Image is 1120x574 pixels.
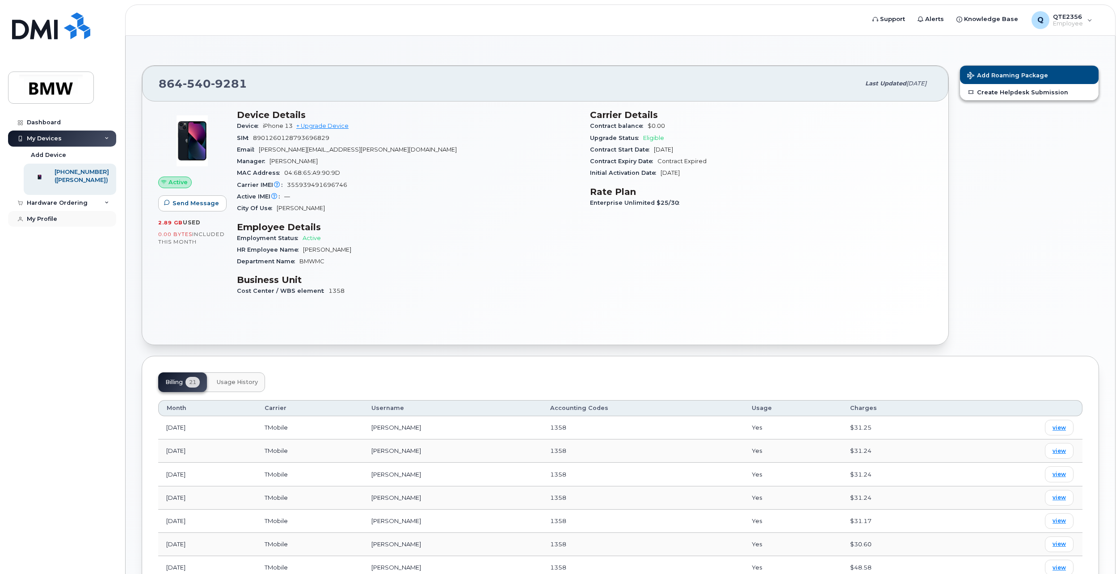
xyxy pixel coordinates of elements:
span: Add Roaming Package [967,72,1048,80]
div: $48.58 [850,563,951,572]
a: + Upgrade Device [296,122,349,129]
a: view [1045,490,1074,506]
span: 9281 [211,77,247,90]
span: view [1053,470,1066,478]
span: [PERSON_NAME] [277,205,325,211]
td: [DATE] [158,416,257,439]
span: 1358 [550,564,566,571]
span: 1358 [550,447,566,454]
span: Employment Status [237,235,303,241]
th: Month [158,400,257,416]
td: Yes [744,533,842,556]
span: 1358 [550,540,566,548]
span: Last updated [865,80,906,87]
span: view [1053,517,1066,525]
span: 1358 [328,287,345,294]
span: view [1053,424,1066,432]
div: $31.24 [850,494,951,502]
span: used [183,219,201,226]
td: [DATE] [158,463,257,486]
span: 0.00 Bytes [158,231,192,237]
span: 1358 [550,494,566,501]
td: [PERSON_NAME] [363,416,542,439]
td: [DATE] [158,486,257,510]
span: 1358 [550,517,566,524]
span: Upgrade Status [590,135,643,141]
td: [PERSON_NAME] [363,533,542,556]
span: Device [237,122,263,129]
span: MAC Address [237,169,284,176]
span: $0.00 [648,122,665,129]
th: Carrier [257,400,363,416]
td: TMobile [257,510,363,533]
th: Accounting Codes [542,400,744,416]
span: City Of Use [237,205,277,211]
span: Manager [237,158,269,165]
td: Yes [744,439,842,463]
img: image20231002-3703462-1ig824h.jpeg [165,114,219,168]
span: Department Name [237,258,299,265]
h3: Device Details [237,110,579,120]
td: [PERSON_NAME] [363,486,542,510]
span: 2.89 GB [158,219,183,226]
td: [PERSON_NAME] [363,510,542,533]
td: [DATE] [158,439,257,463]
span: Contract Expiry Date [590,158,657,165]
td: Yes [744,486,842,510]
td: Yes [744,463,842,486]
span: view [1053,447,1066,455]
span: [DATE] [654,146,673,153]
h3: Carrier Details [590,110,932,120]
td: TMobile [257,486,363,510]
div: $31.24 [850,447,951,455]
span: Usage History [217,379,258,386]
span: Initial Activation Date [590,169,661,176]
div: $31.24 [850,470,951,479]
span: 04:68:65:A9:90:9D [284,169,340,176]
td: [PERSON_NAME] [363,463,542,486]
span: Enterprise Unlimited $25/30 [590,199,684,206]
span: Contract Start Date [590,146,654,153]
h3: Employee Details [237,222,579,232]
span: Send Message [173,199,219,207]
span: Active [303,235,321,241]
h3: Business Unit [237,274,579,285]
span: 8901260128793696829 [253,135,329,141]
span: [DATE] [661,169,680,176]
span: Cost Center / WBS element [237,287,328,294]
a: view [1045,513,1074,529]
iframe: Messenger Launcher [1081,535,1113,567]
span: view [1053,564,1066,572]
span: [PERSON_NAME] [303,246,351,253]
span: Contract Expired [657,158,707,165]
th: Charges [842,400,959,416]
span: view [1053,540,1066,548]
span: 540 [183,77,211,90]
span: BMWMC [299,258,324,265]
div: $31.25 [850,423,951,432]
span: Active [168,178,188,186]
span: 1358 [550,471,566,478]
span: Contract balance [590,122,648,129]
td: TMobile [257,533,363,556]
span: [DATE] [906,80,926,87]
span: iPhone 13 [263,122,293,129]
th: Usage [744,400,842,416]
td: TMobile [257,416,363,439]
td: [PERSON_NAME] [363,439,542,463]
button: Send Message [158,195,227,211]
span: Eligible [643,135,664,141]
span: Email [237,146,259,153]
a: Create Helpdesk Submission [960,84,1099,100]
div: $30.60 [850,540,951,549]
td: Yes [744,416,842,439]
span: [PERSON_NAME][EMAIL_ADDRESS][PERSON_NAME][DOMAIN_NAME] [259,146,457,153]
button: Add Roaming Package [960,66,1099,84]
td: TMobile [257,463,363,486]
td: TMobile [257,439,363,463]
h3: Rate Plan [590,186,932,197]
span: view [1053,494,1066,502]
a: view [1045,536,1074,552]
td: [DATE] [158,533,257,556]
span: SIM [237,135,253,141]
